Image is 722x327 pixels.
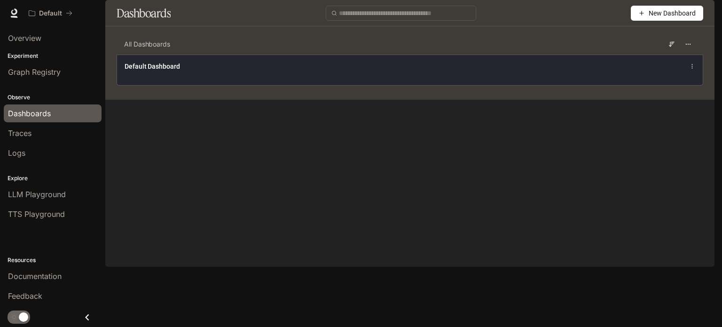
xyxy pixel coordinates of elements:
span: New Dashboard [649,8,696,18]
a: Default Dashboard [125,62,180,71]
h1: Dashboards [117,4,171,23]
button: New Dashboard [631,6,703,21]
span: All Dashboards [124,40,170,49]
p: Default [39,9,62,17]
button: All workspaces [24,4,77,23]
